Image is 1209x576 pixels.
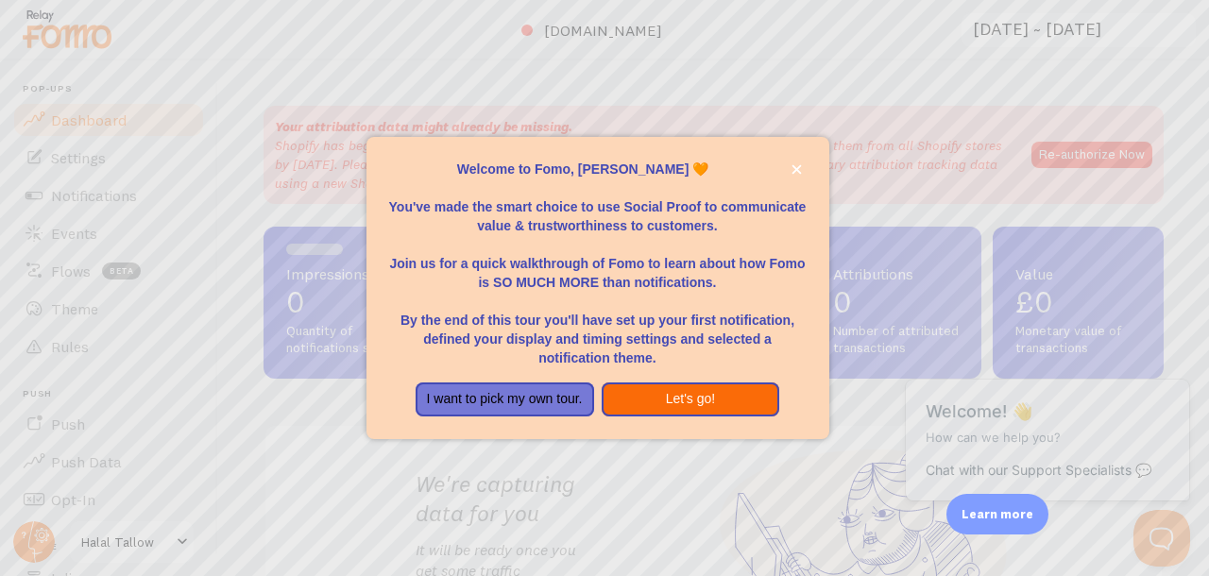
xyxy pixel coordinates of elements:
[389,160,807,178] p: Welcome to Fomo, [PERSON_NAME] 🧡
[416,382,594,416] button: I want to pick my own tour.
[389,292,807,367] p: By the end of this tour you'll have set up your first notification, defined your display and timi...
[389,235,807,292] p: Join us for a quick walkthrough of Fomo to learn about how Fomo is SO MUCH MORE than notifications.
[787,160,807,179] button: close,
[962,505,1033,523] p: Learn more
[366,137,829,439] div: Welcome to Fomo, daanish sarfraz 🧡You&amp;#39;ve made the smart choice to use Social Proof to com...
[946,494,1048,534] div: Learn more
[602,382,780,416] button: Let's go!
[389,178,807,235] p: You've made the smart choice to use Social Proof to communicate value & trustworthiness to custom...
